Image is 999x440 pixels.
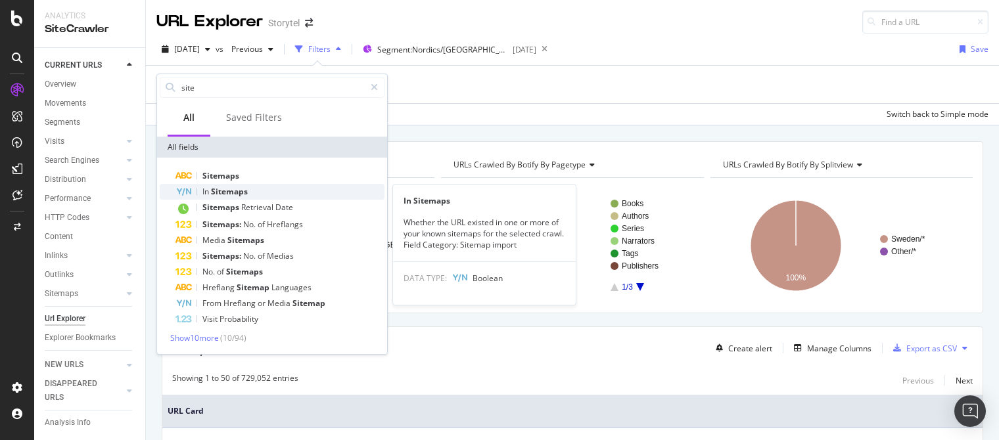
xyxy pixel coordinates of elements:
[891,247,916,256] text: Other/*
[172,372,298,388] div: Showing 1 to 50 of 729,052 entries
[710,188,969,303] svg: A chart.
[45,416,91,429] div: Analysis Info
[881,104,988,125] button: Switch back to Simple mode
[220,332,246,343] span: ( 10 / 94 )
[157,137,387,158] div: All fields
[45,377,111,405] div: DISAPPEARED URLS
[202,186,211,197] span: In
[45,287,123,301] a: Sitemaps
[45,135,64,148] div: Visits
[268,16,300,30] div: Storytel
[290,39,346,60] button: Filters
[45,249,68,263] div: Inlinks
[45,268,74,282] div: Outlinks
[45,154,123,167] a: Search Engines
[45,135,123,148] a: Visits
[393,217,576,250] div: Whether the URL existed in one or more of your known sitemaps for the selected crawl. Field Categ...
[267,297,292,309] span: Media
[237,282,271,293] span: Sitemap
[45,268,123,282] a: Outlinks
[202,250,243,261] span: Sitemaps:
[789,340,871,356] button: Manage Columns
[728,343,772,354] div: Create alert
[451,154,691,175] h4: URLs Crawled By Botify By pagetype
[513,44,536,55] div: [DATE]
[156,39,216,60] button: [DATE]
[710,338,772,359] button: Create alert
[45,77,76,91] div: Overview
[393,195,576,206] div: In Sitemaps
[258,297,267,309] span: or
[785,273,806,282] text: 100%
[453,159,586,170] span: URLs Crawled By Botify By pagetype
[202,297,223,309] span: From
[45,58,102,72] div: CURRENT URLS
[227,234,264,246] span: Sitemaps
[956,375,973,386] div: Next
[202,234,227,246] span: Media
[622,282,633,292] text: 1/3
[45,97,136,110] a: Movements
[174,43,200,55] span: 2025 Aug. 22nd
[45,358,83,372] div: NEW URLS
[202,266,217,277] span: No.
[404,273,447,284] span: DATA TYPE:
[862,11,988,33] input: Find a URL
[45,287,78,301] div: Sitemaps
[891,234,925,244] text: Sweden/*
[807,343,871,354] div: Manage Columns
[45,173,86,187] div: Distribution
[202,170,239,181] span: Sitemaps
[243,219,258,230] span: No.
[902,372,934,388] button: Previous
[226,266,263,277] span: Sitemaps
[723,159,853,170] span: URLs Crawled By Botify By splitview
[954,39,988,60] button: Save
[217,266,226,277] span: of
[226,39,279,60] button: Previous
[358,39,536,60] button: Segment:Nordics/[GEOGRAPHIC_DATA][DATE]
[45,97,86,110] div: Movements
[45,116,80,129] div: Segments
[170,332,219,343] span: Show 10 more
[45,249,123,263] a: Inlinks
[45,312,136,326] a: Url Explorer
[45,192,123,206] a: Performance
[377,44,509,55] span: Segment: Nordics/[GEOGRAPHIC_DATA]
[45,211,123,225] a: HTTP Codes
[45,416,136,429] a: Analysis Info
[622,211,649,221] text: Authors
[45,154,99,167] div: Search Engines
[45,77,136,91] a: Overview
[202,219,243,230] span: Sitemaps:
[243,250,258,261] span: No.
[180,77,365,97] input: Search by field name
[241,202,275,213] span: Retrieval
[45,173,123,187] a: Distribution
[622,199,643,208] text: Books
[45,58,123,72] a: CURRENT URLS
[971,43,988,55] div: Save
[45,358,123,372] a: NEW URLS
[267,250,294,261] span: Medias
[226,43,263,55] span: Previous
[271,282,312,293] span: Languages
[168,405,967,417] span: URL Card
[202,282,237,293] span: Hreflang
[183,111,195,124] div: All
[258,250,267,261] span: of
[258,219,267,230] span: of
[220,313,258,324] span: Probability
[45,331,116,345] div: Explorer Bookmarks
[226,111,282,124] div: Saved Filters
[45,230,73,244] div: Content
[45,230,136,244] a: Content
[622,236,655,246] text: Narrators
[211,186,248,197] span: Sitemaps
[888,338,957,359] button: Export as CSV
[267,219,303,230] span: Hreflangs
[954,395,986,427] div: Open Intercom Messenger
[45,11,135,22] div: Analytics
[292,297,325,309] span: Sitemap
